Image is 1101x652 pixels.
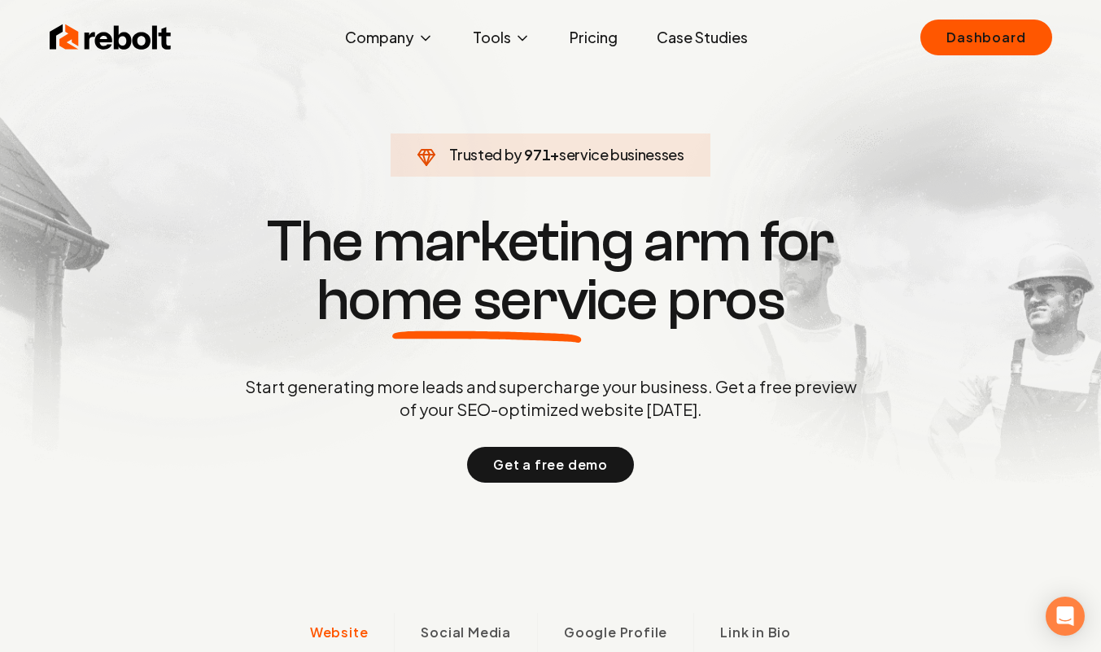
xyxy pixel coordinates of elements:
[720,623,791,642] span: Link in Bio
[1046,597,1085,636] div: Open Intercom Messenger
[160,212,942,330] h1: The marketing arm for pros
[310,623,369,642] span: Website
[467,447,634,483] button: Get a free demo
[242,375,860,421] p: Start generating more leads and supercharge your business. Get a free preview of your SEO-optimiz...
[50,21,172,54] img: Rebolt Logo
[920,20,1051,55] a: Dashboard
[557,21,631,54] a: Pricing
[460,21,544,54] button: Tools
[559,145,684,164] span: service businesses
[564,623,667,642] span: Google Profile
[524,143,550,166] span: 971
[317,271,658,330] span: home service
[449,145,522,164] span: Trusted by
[644,21,761,54] a: Case Studies
[332,21,447,54] button: Company
[550,145,559,164] span: +
[421,623,511,642] span: Social Media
